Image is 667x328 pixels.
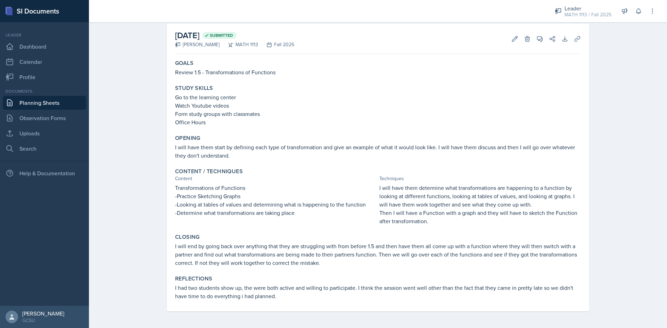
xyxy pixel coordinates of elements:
[22,310,64,317] div: [PERSON_NAME]
[175,209,377,217] p: -Determine what transformations are taking place
[3,70,86,84] a: Profile
[175,143,581,160] p: I will have them start by defining each type of transformation and give an example of what it wou...
[175,135,200,142] label: Opening
[175,275,212,282] label: Reflections
[175,184,377,192] p: Transformations of Functions
[210,33,233,38] span: Submitted
[175,110,581,118] p: Form study groups with classmates
[3,88,86,94] div: Documents
[22,317,64,324] div: GCSU
[565,11,611,18] div: MATH 1113 / Fall 2025
[3,32,86,38] div: Leader
[175,192,377,200] p: -Practice Sketching Graphs
[3,111,86,125] a: Observation Forms
[175,118,581,126] p: Office Hours
[175,234,200,241] label: Closing
[3,126,86,140] a: Uploads
[3,166,86,180] div: Help & Documentation
[3,96,86,110] a: Planning Sheets
[175,175,377,182] div: Content
[175,68,581,76] p: Review 1.5 - Transformations of Functions
[379,209,581,225] p: Then I will have a Function with a graph and they will have to sketch the Function after transfor...
[175,242,581,267] p: I will end by going back over anything that they are struggling with from before 1.5 and then hav...
[175,200,377,209] p: -Looking at tables of values and determining what is happening to the function
[379,184,581,209] p: I will have them determine what transformations are happening to a function by looking at differe...
[3,55,86,69] a: Calendar
[3,142,86,155] a: Search
[175,284,581,300] p: I had two students show up, the were both active and willing to participate. I think the session ...
[258,41,294,48] div: Fall 2025
[175,168,243,175] label: Content / Techniques
[175,29,294,42] h2: [DATE]
[3,40,86,53] a: Dashboard
[175,41,220,48] div: [PERSON_NAME]
[175,85,213,92] label: Study Skills
[175,93,581,101] p: Go to the learning center
[220,41,258,48] div: MATH 1113
[175,60,193,67] label: Goals
[379,175,581,182] div: Techniques
[175,101,581,110] p: Watch Youtube videos
[565,4,611,12] div: Leader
